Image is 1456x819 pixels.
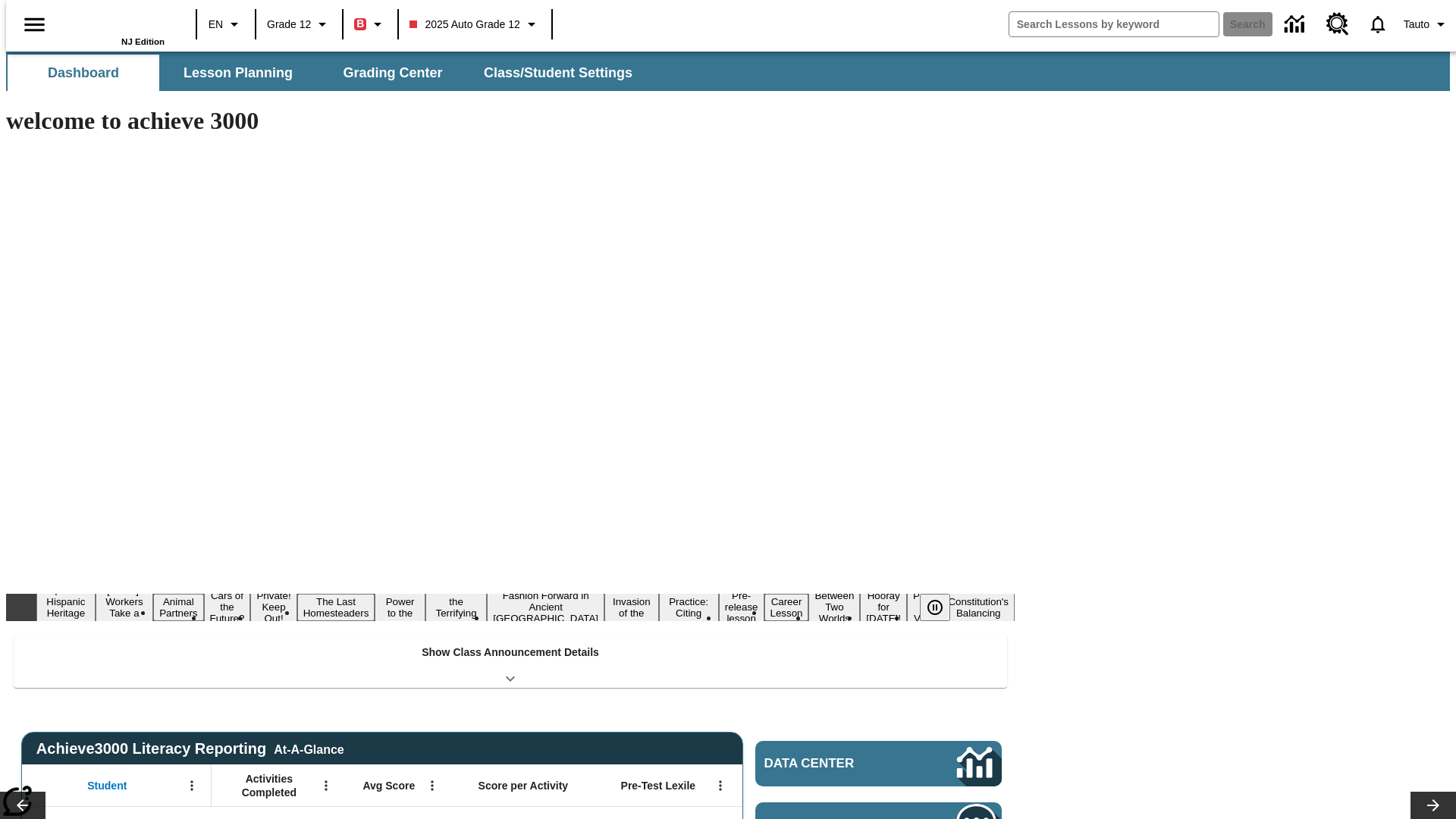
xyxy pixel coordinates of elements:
a: Notifications [1358,5,1398,44]
button: Slide 17 The Constitution's Balancing Act [942,582,1015,632]
button: Lesson carousel, Next [1410,792,1456,819]
button: Profile/Settings [1398,11,1456,38]
input: search field [1009,12,1219,36]
span: Score per Activity [479,779,569,792]
span: Student [87,779,127,792]
button: Slide 4 Cars of the Future? [204,588,251,626]
button: Slide 13 Career Lesson [764,594,809,621]
button: Slide 5 Private! Keep Out! [250,588,297,626]
button: Slide 1 ¡Viva Hispanic Heritage Month! [36,582,96,632]
p: Show Class Announcement Details [422,645,599,661]
button: Slide 3 Animal Partners [153,594,203,621]
a: Data Center [755,741,1002,786]
span: 2025 Auto Grade 12 [409,17,519,33]
button: Open side menu [12,2,57,47]
button: Slide 14 Between Two Worlds [808,588,860,626]
button: Open Menu [315,774,337,797]
button: Slide 16 Point of View [907,588,942,626]
button: Grade: Grade 12, Select a grade [261,11,337,38]
button: Slide 11 Mixed Practice: Citing Evidence [659,582,719,632]
button: Grading Center [317,55,469,91]
button: Slide 2 Labor Day: Workers Take a Stand [96,582,153,632]
button: Open Menu [421,774,444,797]
div: Show Class Announcement Details [14,635,1007,688]
button: Pause [920,594,950,621]
div: SubNavbar [6,52,1450,91]
button: Lesson Planning [162,55,314,91]
button: Open Menu [180,774,203,797]
span: Data Center [764,756,906,771]
div: Pause [920,594,965,621]
button: Class: 2025 Auto Grade 12, Select your class [403,11,546,38]
div: At-A-Glance [274,740,344,757]
span: Pre-Test Lexile [621,779,696,792]
button: Boost Class color is red. Change class color [348,11,393,38]
button: Slide 10 The Invasion of the Free CD [604,582,658,632]
button: Slide 6 The Last Homesteaders [297,594,375,621]
button: Slide 12 Pre-release lesson [719,588,764,626]
span: Grade 12 [267,17,311,33]
div: Home [66,5,165,46]
button: Language: EN, Select a language [202,11,250,38]
button: Slide 7 Solar Power to the People [375,582,425,632]
button: Slide 8 Attack of the Terrifying Tomatoes [425,582,487,632]
span: Avg Score [362,779,415,792]
button: Dashboard [8,55,159,91]
a: Resource Center, Will open in new tab [1317,4,1358,45]
span: EN [209,17,223,33]
button: Class/Student Settings [472,55,645,91]
span: Tauto [1404,17,1429,33]
button: Slide 9 Fashion Forward in Ancient Rome [487,588,604,626]
span: Activities Completed [219,772,319,799]
button: Open Menu [709,774,732,797]
span: Achieve3000 Literacy Reporting [36,740,344,758]
h1: welcome to achieve 3000 [6,107,1015,135]
span: NJ Edition [121,37,165,46]
a: Home [66,7,165,37]
a: Data Center [1276,4,1317,45]
button: Slide 15 Hooray for Constitution Day! [860,588,907,626]
span: B [356,14,364,33]
div: SubNavbar [6,55,646,91]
